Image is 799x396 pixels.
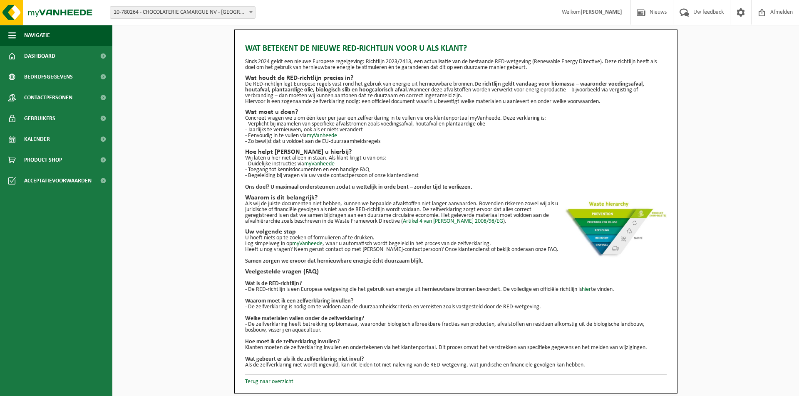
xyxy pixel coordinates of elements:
p: Als wij de juiste documenten niet hebben, kunnen we bepaalde afvalstoffen niet langer aanvaarden.... [245,201,667,224]
p: - De RED-richtlijn is een Europese wetgeving die het gebruik van energie uit hernieuwbare bronnen... [245,287,667,293]
b: Welke materialen vallen onder de zelfverklaring? [245,315,364,322]
p: - Toegang tot kennisdocumenten en een handige FAQ [245,167,667,173]
a: myVanheede [292,241,323,247]
h2: Waarom is dit belangrijk? [245,194,667,201]
a: Terug naar overzicht [245,379,293,385]
p: Concreet vragen we u om één keer per jaar een zelfverklaring in te vullen via ons klantenportaal ... [245,116,667,121]
a: myVanheede [307,133,337,139]
p: - Jaarlijks te vernieuwen, ook als er niets verandert [245,127,667,133]
h2: Uw volgende stap [245,229,667,235]
span: Gebruikers [24,108,55,129]
p: De RED-richtlijn legt Europese regels vast rond het gebruik van energie uit hernieuwbare bronnen.... [245,81,667,99]
h2: Veelgestelde vragen (FAQ) [245,268,667,275]
span: Product Shop [24,150,62,170]
span: Navigatie [24,25,50,46]
strong: [PERSON_NAME] [581,9,622,15]
strong: De richtlijn geldt vandaag voor biomassa – waaronder voedingsafval, houtafval, plantaardige olie,... [245,81,644,93]
span: Kalender [24,129,50,150]
b: Wat is de RED-richtlijn? [245,280,302,287]
p: - De zelfverklaring is nodig om te voldoen aan de duurzaamheidscriteria en vereisten zoals vastge... [245,304,667,310]
p: - Duidelijke instructies via [245,161,667,167]
span: 10-780264 - CHOCOLATERIE CAMARGUE NV - LOKEREN [110,7,255,18]
h2: Wat houdt de RED-richtlijn precies in? [245,75,667,81]
strong: Ons doel? U maximaal ondersteunen zodat u wettelijk in orde bent – zonder tijd te verliezen. [245,184,472,190]
b: Samen zorgen we ervoor dat hernieuwbare energie écht duurzaam blijft. [245,258,424,264]
p: Als de zelfverklaring niet wordt ingevuld, kan dit leiden tot niet-naleving van de RED-wetgeving,... [245,362,667,368]
b: Waarom moet ik een zelfverklaring invullen? [245,298,353,304]
span: Dashboard [24,46,55,66]
p: Heeft u nog vragen? Neem gerust contact op met [PERSON_NAME]-contactpersoon? Onze klantendienst o... [245,247,667,253]
p: Wij laten u hier niet alleen in staan. Als klant krijgt u van ons: [245,155,667,161]
p: Sinds 2024 geldt een nieuwe Europese regelgeving: Richtlijn 2023/2413, een actualisatie van de be... [245,59,667,71]
p: Klanten moeten de zelfverklaring invullen en ondertekenen via het klantenportaal. Dit proces omva... [245,345,667,351]
p: U hoeft niets op te zoeken of formulieren af te drukken. Log simpelweg in op , waar u automatisch... [245,235,667,247]
p: - Zo bewijst dat u voldoet aan de EU-duurzaamheidsregels [245,139,667,145]
span: Contactpersonen [24,87,72,108]
p: - De zelfverklaring heeft betrekking op biomassa, waaronder biologisch afbreekbare fracties van p... [245,322,667,333]
h2: Wat moet u doen? [245,109,667,116]
span: Acceptatievoorwaarden [24,170,92,191]
p: - Eenvoudig in te vullen via [245,133,667,139]
span: 10-780264 - CHOCOLATERIE CAMARGUE NV - LOKEREN [110,6,256,19]
b: Wat gebeurt er als ik de zelfverklaring niet invul? [245,356,364,362]
p: - Verplicht bij inzamelen van specifieke afvalstromen zoals voedingsafval, houtafval en plantaard... [245,121,667,127]
span: Wat betekent de nieuwe RED-richtlijn voor u als klant? [245,42,467,55]
p: Hiervoor is een zogenaamde zelfverklaring nodig: een officieel document waarin u bevestigt welke ... [245,99,667,105]
h2: Hoe helpt [PERSON_NAME] u hierbij? [245,149,667,155]
a: myVanheede [304,161,335,167]
p: - Begeleiding bij vragen via uw vaste contactpersoon of onze klantendienst [245,173,667,179]
a: Artikel 4 van [PERSON_NAME] 2008/98/EG [403,218,503,224]
span: Bedrijfsgegevens [24,66,73,87]
b: Hoe moet ik de zelfverklaring invullen? [245,339,340,345]
a: hier [582,286,591,293]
